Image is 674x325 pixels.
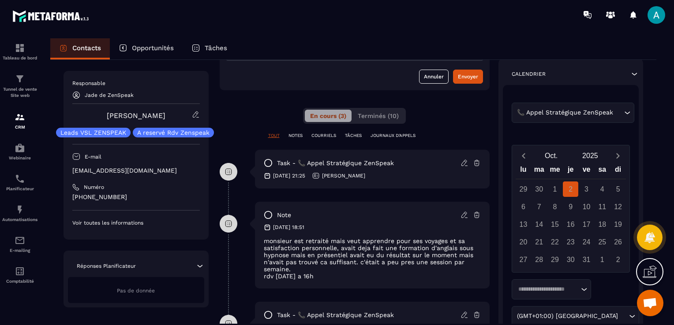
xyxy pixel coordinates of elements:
p: Leads VSL ZENSPEAK [60,129,126,136]
p: [DATE] 18:51 [273,224,304,231]
p: Contacts [72,44,101,52]
span: Pas de donnée [117,288,155,294]
p: [DATE] 21:25 [273,172,305,179]
div: 26 [610,234,626,250]
p: Jade de ZenSpeak [85,92,134,98]
div: 20 [516,234,531,250]
div: 8 [547,199,562,214]
div: lu [516,163,532,179]
a: formationformationCRM [2,105,37,136]
button: En cours (3) [305,110,352,122]
div: 23 [563,234,578,250]
p: monsieur est retraité mais veut apprendre pour ses voyages et sa satisfaction personnelle, avait ... [264,237,481,273]
img: logo [12,8,92,24]
p: Planificateur [2,186,37,191]
p: Automatisations [2,217,37,222]
div: Ouvrir le chat [637,290,663,316]
div: 9 [563,199,578,214]
div: 29 [547,252,562,267]
div: 25 [595,234,610,250]
p: Webinaire [2,155,37,160]
p: Voir toutes les informations [72,219,200,226]
div: Envoyer [458,72,478,81]
div: 6 [516,199,531,214]
div: Search for option [512,103,634,123]
img: formation [15,74,25,84]
div: 5 [610,181,626,197]
span: En cours (3) [310,112,346,119]
a: Tâches [183,38,236,59]
div: 10 [579,199,594,214]
a: schedulerschedulerPlanificateur [2,167,37,198]
p: NOTES [288,133,303,139]
p: Réponses Planificateur [77,262,136,270]
p: COURRIELS [311,133,336,139]
p: rdv [DATE] a 16h [264,273,481,280]
img: scheduler [15,174,25,184]
div: ma [531,163,547,179]
ringoverc2c-84e06f14122c: Call with Ringover [72,193,127,200]
p: note [277,211,291,219]
img: formation [15,43,25,53]
span: (GMT+01:00) [GEOGRAPHIC_DATA] [515,311,620,321]
div: 13 [516,217,531,232]
input: Search for option [515,285,579,294]
div: je [563,163,579,179]
a: automationsautomationsWebinaire [2,136,37,167]
a: [PERSON_NAME] [107,111,165,120]
div: 24 [579,234,594,250]
p: TÂCHES [345,133,362,139]
div: 1 [595,252,610,267]
img: automations [15,143,25,153]
a: accountantaccountantComptabilité [2,259,37,290]
div: 2 [563,181,578,197]
div: 31 [579,252,594,267]
p: task - 📞 Appel Stratégique ZenSpeak [277,311,394,319]
img: formation [15,112,25,122]
ringoverc2c-number-84e06f14122c: [PHONE_NUMBER] [72,193,127,200]
p: Comptabilité [2,279,37,284]
button: Open months overlay [532,148,571,163]
p: TOUT [268,133,280,139]
div: 14 [532,217,547,232]
div: 16 [563,217,578,232]
div: di [610,163,626,179]
button: Envoyer [453,70,483,84]
div: Search for option [512,279,591,299]
a: automationsautomationsAutomatisations [2,198,37,229]
span: 📞 Appel Stratégique ZenSpeak [515,108,615,118]
span: Terminés (10) [358,112,399,119]
div: Calendar days [516,181,626,267]
div: 29 [516,181,531,197]
div: 28 [532,252,547,267]
a: emailemailE-mailing [2,229,37,259]
div: 30 [563,252,578,267]
div: 3 [579,181,594,197]
p: task - 📞 Appel Stratégique ZenSpeak [277,159,394,167]
div: me [547,163,563,179]
p: Tunnel de vente Site web [2,86,37,99]
div: 18 [595,217,610,232]
div: 4 [595,181,610,197]
a: formationformationTunnel de vente Site web [2,67,37,105]
p: E-mail [85,153,101,160]
input: Search for option [615,108,622,118]
div: 1 [547,181,562,197]
div: 17 [579,217,594,232]
p: JOURNAUX D'APPELS [371,133,416,139]
div: ve [579,163,595,179]
p: [EMAIL_ADDRESS][DOMAIN_NAME] [72,166,200,175]
button: Annuler [419,70,449,84]
div: 15 [547,217,562,232]
div: 22 [547,234,562,250]
p: CRM [2,125,37,129]
div: 30 [532,181,547,197]
input: Search for option [620,311,627,321]
button: Next month [610,150,626,162]
p: [PERSON_NAME] [322,172,365,179]
p: E-mailing [2,248,37,253]
img: automations [15,204,25,215]
div: 21 [532,234,547,250]
img: accountant [15,266,25,277]
button: Open years overlay [571,148,610,163]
